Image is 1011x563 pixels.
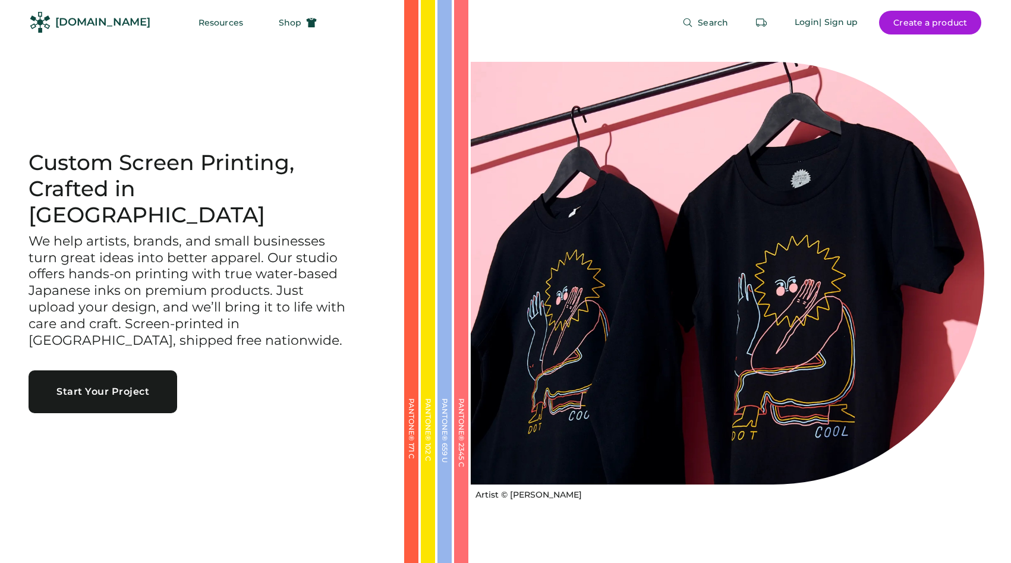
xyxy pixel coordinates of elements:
span: Search [698,18,728,27]
h1: Custom Screen Printing, Crafted in [GEOGRAPHIC_DATA] [29,150,376,228]
div: PANTONE® 102 C [424,398,432,517]
span: Shop [279,18,301,27]
button: Search [668,11,742,34]
button: Create a product [879,11,981,34]
img: Rendered Logo - Screens [30,12,51,33]
div: PANTONE® 171 C [408,398,415,517]
a: Artist © [PERSON_NAME] [471,485,582,501]
h3: We help artists, brands, and small businesses turn great ideas into better apparel. Our studio of... [29,233,349,350]
div: [DOMAIN_NAME] [55,15,150,30]
div: PANTONE® 2345 C [458,398,465,517]
div: PANTONE® 659 U [441,398,448,517]
button: Shop [264,11,331,34]
button: Resources [184,11,257,34]
div: | Sign up [819,17,858,29]
button: Retrieve an order [749,11,773,34]
div: Artist © [PERSON_NAME] [475,489,582,501]
button: Start Your Project [29,370,177,413]
div: Login [795,17,820,29]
